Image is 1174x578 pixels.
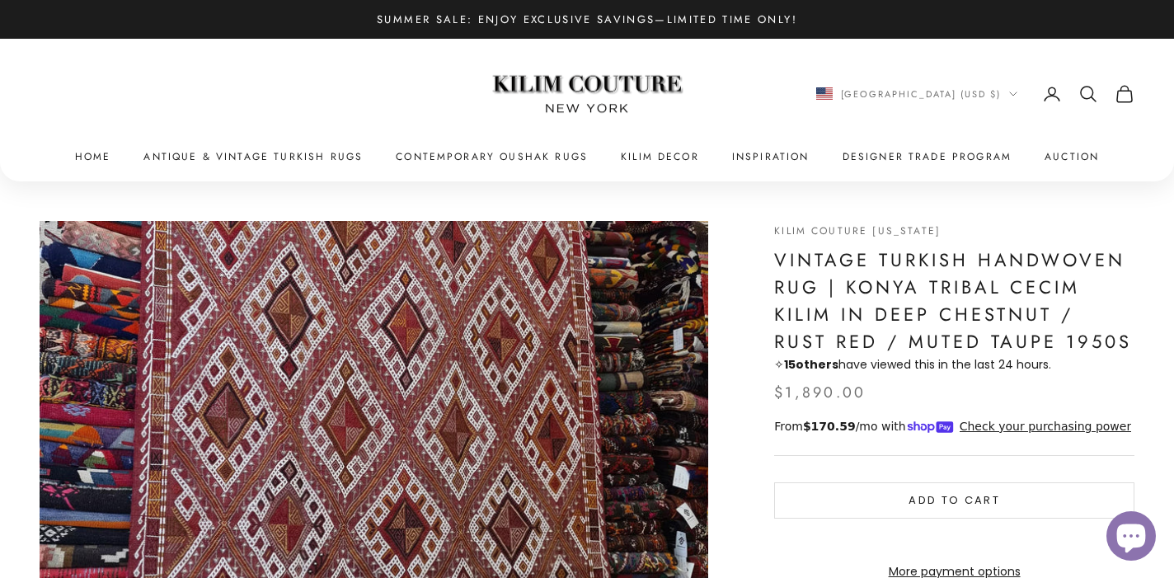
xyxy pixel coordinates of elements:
[774,223,941,238] a: Kilim Couture [US_STATE]
[143,148,363,165] a: Antique & Vintage Turkish Rugs
[377,11,797,28] p: Summer Sale: Enjoy Exclusive Savings—Limited Time Only!
[774,355,1134,374] p: ✧ have viewed this in the last 24 hours.
[774,247,1134,355] h1: Vintage Turkish Handwoven Rug | Konya Tribal Cecim Kilim in Deep Chestnut / Rust Red / Muted Taup...
[784,356,796,373] span: 15
[843,148,1012,165] a: Designer Trade Program
[621,148,699,165] summary: Kilim Decor
[784,356,838,373] strong: others
[841,87,1002,101] span: [GEOGRAPHIC_DATA] (USD $)
[816,87,1018,101] button: Change country or currency
[1045,148,1099,165] a: Auction
[816,84,1135,104] nav: Secondary navigation
[40,148,1134,165] nav: Primary navigation
[774,381,866,405] sale-price: $1,890.00
[396,148,588,165] a: Contemporary Oushak Rugs
[816,87,833,100] img: United States
[75,148,111,165] a: Home
[732,148,810,165] a: Inspiration
[774,482,1134,519] button: Add to cart
[1101,511,1161,565] inbox-online-store-chat: Shopify online store chat
[484,55,690,134] img: Logo of Kilim Couture New York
